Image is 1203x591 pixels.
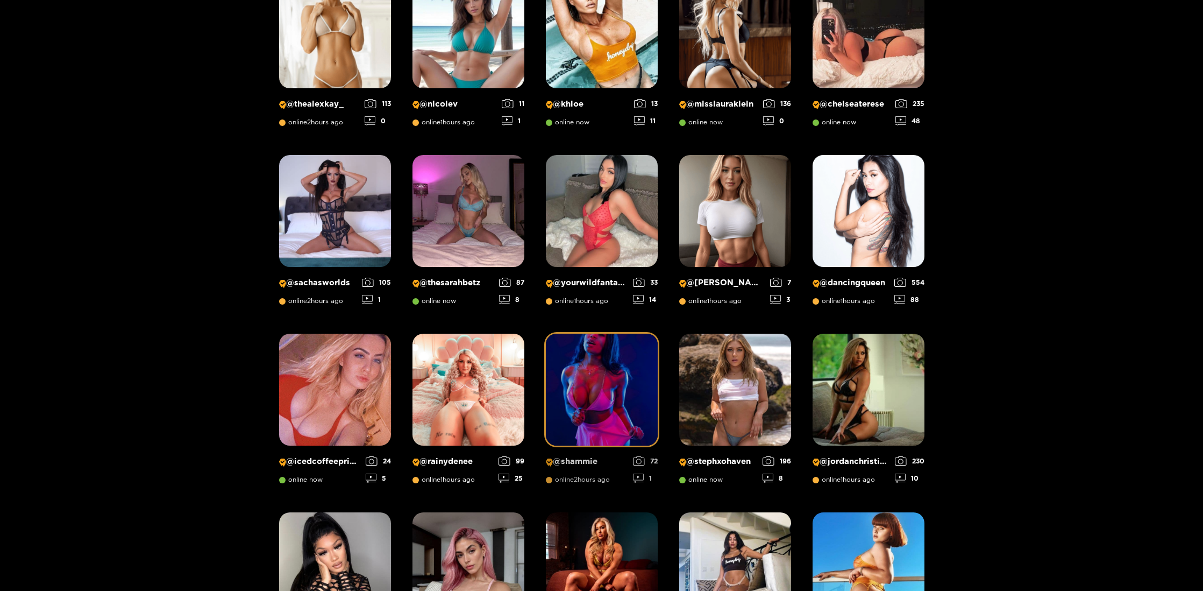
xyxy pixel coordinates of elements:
[633,456,658,466] div: 72
[502,116,524,125] div: 1
[763,116,791,125] div: 0
[546,99,629,109] p: @ khloe
[412,278,494,288] p: @ thesarahbetz
[279,456,360,467] p: @ icedcoffeeprincess
[279,278,357,288] p: @ sachasworlds
[412,334,524,446] img: Creator Profile Image: rainydenee
[412,155,524,267] img: Creator Profile Image: thesarahbetz
[895,456,924,466] div: 230
[894,295,924,304] div: 88
[763,474,791,483] div: 8
[546,155,658,312] a: Creator Profile Image: yourwildfantasyy69@yourwildfantasyy69online1hours ago3314
[546,155,658,267] img: Creator Profile Image: yourwildfantasyy69
[279,118,343,126] span: online 2 hours ago
[412,155,524,312] a: Creator Profile Image: thesarahbetz@thesarahbetzonline now878
[502,99,524,108] div: 11
[813,155,924,267] img: Creator Profile Image: dancingqueen
[412,118,475,126] span: online 1 hours ago
[679,118,723,126] span: online now
[412,99,496,109] p: @ nicolev
[679,155,791,312] a: Creator Profile Image: michelle@[PERSON_NAME]online1hours ago73
[634,99,658,108] div: 13
[679,334,791,491] a: Creator Profile Image: stephxohaven@stephxohavenonline now1968
[895,474,924,483] div: 10
[546,297,608,305] span: online 1 hours ago
[499,295,524,304] div: 8
[679,155,791,267] img: Creator Profile Image: michelle
[633,295,658,304] div: 14
[412,297,456,305] span: online now
[366,474,391,483] div: 5
[633,278,658,287] div: 33
[813,297,875,305] span: online 1 hours ago
[412,456,493,467] p: @ rainydenee
[894,278,924,287] div: 554
[362,278,391,287] div: 105
[546,334,658,491] a: Creator Profile Image: shammie@shammieonline2hours ago721
[763,99,791,108] div: 136
[895,116,924,125] div: 48
[279,334,391,491] a: Creator Profile Image: icedcoffeeprincess@icedcoffeeprincessonline now245
[634,116,658,125] div: 11
[412,476,475,483] span: online 1 hours ago
[365,116,391,125] div: 0
[813,456,889,467] p: @ jordanchristine_15
[365,99,391,108] div: 113
[770,295,791,304] div: 3
[763,456,791,466] div: 196
[546,476,610,483] span: online 2 hours ago
[770,278,791,287] div: 7
[813,278,889,288] p: @ dancingqueen
[279,297,343,305] span: online 2 hours ago
[279,99,359,109] p: @ thealexkay_
[679,278,765,288] p: @ [PERSON_NAME]
[412,334,524,491] a: Creator Profile Image: rainydenee@rainydeneeonline1hours ago9925
[546,118,589,126] span: online now
[499,456,524,466] div: 99
[362,295,391,304] div: 1
[279,476,323,483] span: online now
[499,474,524,483] div: 25
[679,297,742,305] span: online 1 hours ago
[813,99,890,109] p: @ chelseaterese
[279,155,391,267] img: Creator Profile Image: sachasworlds
[679,456,757,467] p: @ stephxohaven
[813,476,875,483] span: online 1 hours ago
[499,278,524,287] div: 87
[813,334,924,491] a: Creator Profile Image: jordanchristine_15@jordanchristine_15online1hours ago23010
[679,99,758,109] p: @ misslauraklein
[813,155,924,312] a: Creator Profile Image: dancingqueen@dancingqueenonline1hours ago55488
[895,99,924,108] div: 235
[279,155,391,312] a: Creator Profile Image: sachasworlds@sachasworldsonline2hours ago1051
[633,474,658,483] div: 1
[679,334,791,446] img: Creator Profile Image: stephxohaven
[546,456,628,467] p: @ shammie
[813,118,856,126] span: online now
[546,278,628,288] p: @ yourwildfantasyy69
[546,334,658,446] img: Creator Profile Image: shammie
[279,334,391,446] img: Creator Profile Image: icedcoffeeprincess
[679,476,723,483] span: online now
[813,334,924,446] img: Creator Profile Image: jordanchristine_15
[366,456,391,466] div: 24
